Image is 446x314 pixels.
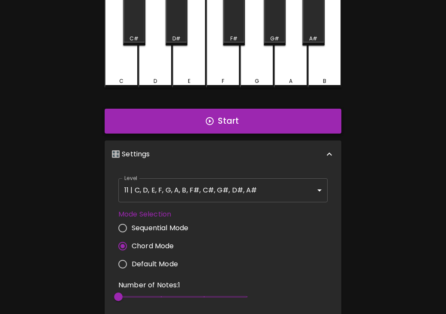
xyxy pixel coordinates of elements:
div: 11 | C, D, E, F, G, A, B, F#, C#, G#, D#, A# [118,178,328,202]
div: B [323,77,326,85]
div: D# [172,35,181,43]
p: Number of Notes: 1 [118,280,247,290]
span: Chord Mode [132,241,174,251]
div: G [255,77,259,85]
div: F [222,77,224,85]
p: 🎛️ Settings [111,149,150,159]
div: C# [130,35,139,43]
div: G# [270,35,279,43]
div: D [154,77,157,85]
div: 🎛️ Settings [105,140,341,168]
div: F# [230,35,238,43]
label: Mode Selection [118,209,195,219]
div: A# [309,35,317,43]
label: Level [124,174,138,182]
span: Default Mode [132,259,178,269]
span: Sequential Mode [132,223,188,233]
div: A [289,77,292,85]
button: Start [105,109,341,134]
div: C [119,77,124,85]
div: E [188,77,190,85]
